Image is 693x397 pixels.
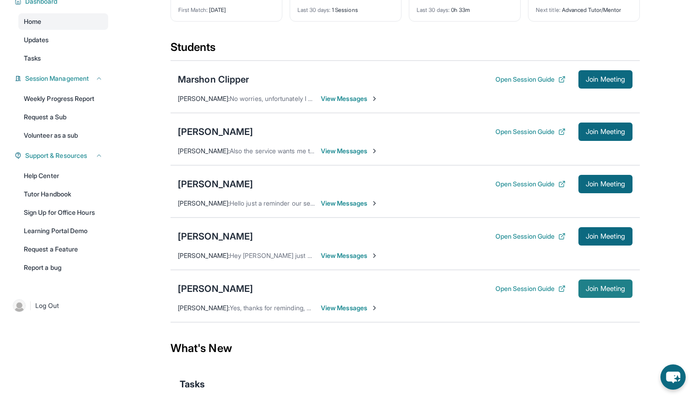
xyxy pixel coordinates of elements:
[18,50,108,67] a: Tasks
[18,223,108,239] a: Learning Portal Demo
[495,75,566,84] button: Open Session Guide
[18,13,108,30] a: Home
[178,125,253,138] div: [PERSON_NAME]
[178,230,253,243] div: [PERSON_NAME]
[578,280,632,298] button: Join Meeting
[22,74,103,83] button: Session Management
[178,73,249,86] div: Marshon Clipper
[178,199,230,207] span: [PERSON_NAME] :
[35,301,59,310] span: Log Out
[18,259,108,276] a: Report a bug
[230,199,441,207] span: Hello just a reminder our session will be starting in 4 minutes! Thank you
[578,227,632,246] button: Join Meeting
[25,74,89,83] span: Session Management
[18,109,108,125] a: Request a Sub
[24,54,41,63] span: Tasks
[660,364,686,390] button: chat-button
[230,252,540,259] span: Hey [PERSON_NAME] just wanted to check in to see if you are able to do our session [DATE] from 7-...
[18,32,108,48] a: Updates
[178,304,230,312] span: [PERSON_NAME] :
[417,6,450,13] span: Last 30 days :
[297,1,394,14] div: 1 Sessions
[586,286,625,291] span: Join Meeting
[178,282,253,295] div: [PERSON_NAME]
[321,303,378,313] span: View Messages
[18,186,108,202] a: Tutor Handbook
[586,181,625,187] span: Join Meeting
[18,204,108,221] a: Sign Up for Office Hours
[495,127,566,136] button: Open Session Guide
[180,378,205,391] span: Tasks
[18,90,108,107] a: Weekly Progress Report
[170,40,640,60] div: Students
[371,200,378,207] img: Chevron-Right
[371,304,378,312] img: Chevron-Right
[586,129,625,134] span: Join Meeting
[24,17,41,26] span: Home
[371,95,378,102] img: Chevron-Right
[29,300,32,311] span: |
[24,35,49,45] span: Updates
[371,147,378,155] img: Chevron-Right
[178,178,253,190] div: [PERSON_NAME]
[417,1,513,14] div: 0h 33m
[230,95,593,102] span: No worries, unfortunately I made a scheduling error on my end. Would you be able to do 6:30-7:30 ...
[536,1,632,14] div: Advanced Tutor/Mentor
[586,234,625,239] span: Join Meeting
[18,241,108,257] a: Request a Feature
[22,151,103,160] button: Support & Resources
[178,147,230,155] span: [PERSON_NAME] :
[495,232,566,241] button: Open Session Guide
[13,299,26,312] img: user-img
[586,77,625,82] span: Join Meeting
[230,304,382,312] span: Yes, thanks for reminding, will see you online [DATE]
[321,251,378,260] span: View Messages
[321,199,378,208] span: View Messages
[321,146,378,156] span: View Messages
[25,151,87,160] span: Support & Resources
[178,252,230,259] span: [PERSON_NAME] :
[371,252,378,259] img: Chevron-Right
[495,284,566,293] button: Open Session Guide
[178,1,275,14] div: [DATE]
[297,6,330,13] span: Last 30 days :
[536,6,561,13] span: Next title :
[178,95,230,102] span: [PERSON_NAME] :
[9,296,108,316] a: |Log Out
[18,127,108,144] a: Volunteer as a sub
[18,168,108,184] a: Help Center
[178,6,208,13] span: First Match :
[170,328,640,369] div: What's New
[321,94,378,103] span: View Messages
[578,175,632,193] button: Join Meeting
[578,123,632,141] button: Join Meeting
[230,147,391,155] span: Also the service wants me to submit another application
[578,70,632,89] button: Join Meeting
[495,179,566,189] button: Open Session Guide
